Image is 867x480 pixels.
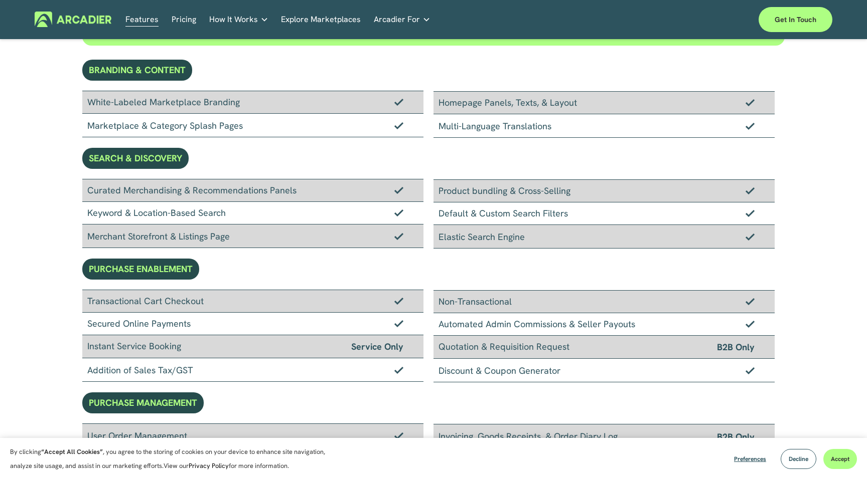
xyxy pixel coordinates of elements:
[394,122,403,129] img: Checkmark
[746,367,755,374] img: Checkmark
[746,187,755,194] img: Checkmark
[82,224,423,248] div: Merchant Storefront & Listings Page
[82,358,423,382] div: Addition of Sales Tax/GST
[434,202,775,225] div: Default & Custom Search Filters
[189,461,229,470] a: Privacy Policy
[374,13,420,27] span: Arcadier For
[727,449,774,469] button: Preferences
[82,91,423,114] div: White-Labeled Marketplace Branding
[434,424,775,448] div: Invoicing, Goods Receipts, & Order Diary Log
[82,392,204,413] div: PURCHASE MANAGEMENT
[82,60,192,81] div: BRANDING & CONTENT
[434,359,775,382] div: Discount & Coupon Generator
[209,12,268,27] a: folder dropdown
[82,148,189,169] div: SEARCH & DISCOVERY
[746,209,755,216] img: Checkmark
[281,12,361,27] a: Explore Marketplaces
[781,449,816,469] button: Decline
[374,12,430,27] a: folder dropdown
[351,339,403,354] span: Service Only
[209,13,258,27] span: How It Works
[82,202,423,224] div: Keyword & Location-Based Search
[394,232,403,239] img: Checkmark
[172,12,196,27] a: Pricing
[394,98,403,105] img: Checkmark
[759,7,832,32] a: Get in touch
[125,12,159,27] a: Features
[394,432,403,439] img: Checkmark
[746,99,755,106] img: Checkmark
[394,297,403,304] img: Checkmark
[82,179,423,202] div: Curated Merchandising & Recommendations Panels
[394,366,403,373] img: Checkmark
[82,335,423,358] div: Instant Service Booking
[82,423,423,447] div: User Order Management
[746,298,755,305] img: Checkmark
[82,114,423,137] div: Marketplace & Category Splash Pages
[434,114,775,138] div: Multi-Language Translations
[394,209,403,216] img: Checkmark
[82,259,199,280] div: PURCHASE ENABLEMENT
[734,455,766,463] span: Preferences
[394,320,403,327] img: Checkmark
[434,336,775,359] div: Quotation & Requisition Request
[394,186,403,193] img: Checkmark
[746,320,755,327] img: Checkmark
[746,233,755,240] img: Checkmark
[434,313,775,336] div: Automated Admin Commissions & Seller Payouts
[434,91,775,114] div: Homepage Panels, Texts, & Layout
[434,225,775,249] div: Elastic Search Engine
[746,122,755,129] img: Checkmark
[717,429,755,444] span: B2B Only
[717,340,755,354] span: B2B Only
[82,290,423,313] div: Transactional Cart Checkout
[434,179,775,202] div: Product bundling & Cross-Selling
[10,445,336,473] p: By clicking , you agree to the storing of cookies on your device to enhance site navigation, anal...
[82,313,423,335] div: Secured Online Payments
[41,447,103,456] strong: “Accept All Cookies”
[817,432,867,480] iframe: Chat Widget
[35,12,111,27] img: Arcadier
[789,455,808,463] span: Decline
[434,290,775,313] div: Non-Transactional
